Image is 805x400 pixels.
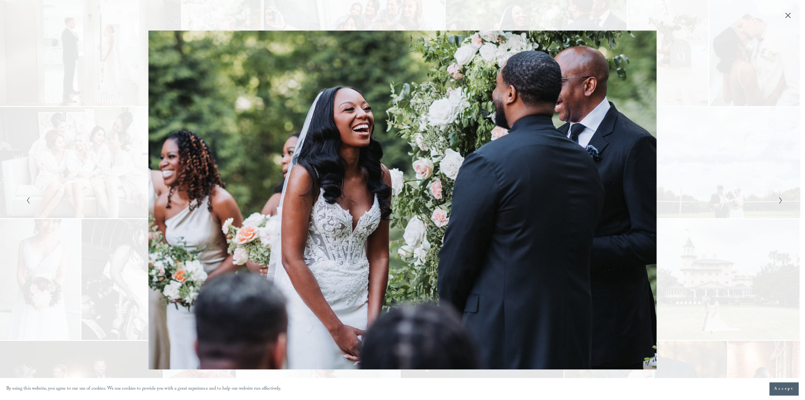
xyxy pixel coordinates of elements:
[6,385,281,394] p: By using this website, you agree to our use of cookies. We use cookies to provide you with a grea...
[24,196,28,204] button: Previous Slide
[774,386,794,392] span: Accept
[783,12,793,19] button: Close
[769,382,799,396] button: Accept
[777,196,781,204] button: Next Slide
